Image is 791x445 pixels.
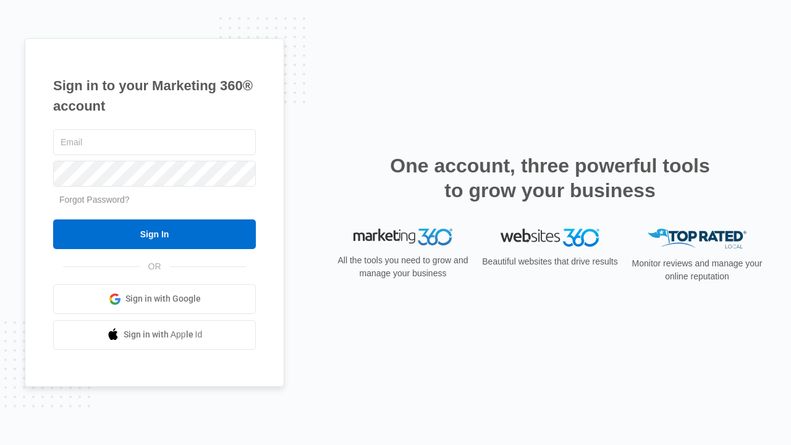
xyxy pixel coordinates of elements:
[59,195,130,205] a: Forgot Password?
[501,229,599,247] img: Websites 360
[124,328,203,341] span: Sign in with Apple Id
[53,129,256,155] input: Email
[53,284,256,314] a: Sign in with Google
[481,255,619,268] p: Beautiful websites that drive results
[140,260,170,273] span: OR
[125,292,201,305] span: Sign in with Google
[53,219,256,249] input: Sign In
[334,254,472,280] p: All the tools you need to grow and manage your business
[53,75,256,116] h1: Sign in to your Marketing 360® account
[386,153,714,203] h2: One account, three powerful tools to grow your business
[353,229,452,246] img: Marketing 360
[53,320,256,350] a: Sign in with Apple Id
[648,229,747,249] img: Top Rated Local
[628,257,766,283] p: Monitor reviews and manage your online reputation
